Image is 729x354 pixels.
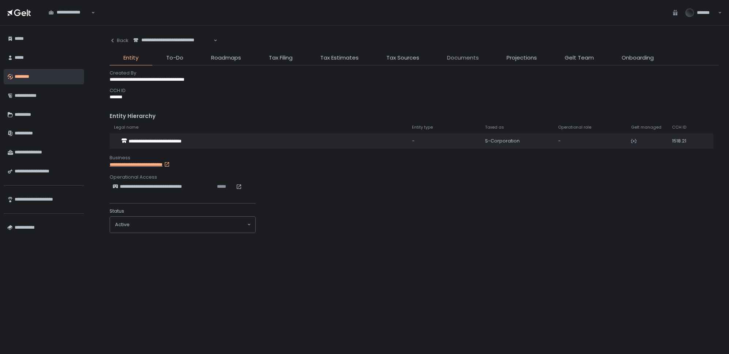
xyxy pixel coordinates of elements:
[110,155,719,161] div: Business
[631,125,661,130] span: Gelt managed
[110,174,719,180] div: Operational Access
[320,54,359,62] span: Tax Estimates
[123,54,138,62] span: Entity
[115,221,130,228] span: active
[269,54,293,62] span: Tax Filing
[110,37,129,44] div: Back
[565,54,594,62] span: Gelt Team
[622,54,654,62] span: Onboarding
[110,217,255,233] div: Search for option
[110,70,719,76] div: Created By
[130,221,247,228] input: Search for option
[166,54,183,62] span: To-Do
[133,43,213,51] input: Search for option
[49,16,91,23] input: Search for option
[110,112,719,121] div: Entity Hierarchy
[386,54,419,62] span: Tax Sources
[672,138,693,144] div: 1518.21
[447,54,479,62] span: Documents
[114,125,138,130] span: Legal name
[110,87,719,94] div: CCH ID
[672,125,686,130] span: CCH ID
[110,208,124,214] span: Status
[485,138,549,144] div: S-Corporation
[412,125,432,130] span: Entity type
[110,33,129,48] button: Back
[485,125,504,130] span: Taxed as
[558,138,622,144] div: -
[507,54,537,62] span: Projections
[412,138,476,144] div: -
[44,5,95,20] div: Search for option
[211,54,241,62] span: Roadmaps
[558,125,591,130] span: Operational role
[129,33,217,48] div: Search for option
